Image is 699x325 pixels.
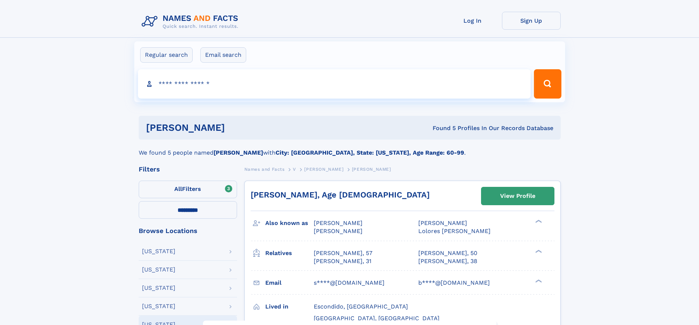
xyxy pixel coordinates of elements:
[146,123,329,132] h1: [PERSON_NAME]
[418,219,467,226] span: [PERSON_NAME]
[142,285,175,291] div: [US_STATE]
[276,149,464,156] b: City: [GEOGRAPHIC_DATA], State: [US_STATE], Age Range: 60-99
[265,277,314,289] h3: Email
[314,303,408,310] span: Escondido, [GEOGRAPHIC_DATA]
[265,300,314,313] h3: Lived in
[534,219,542,224] div: ❯
[500,188,535,204] div: View Profile
[314,219,363,226] span: [PERSON_NAME]
[140,47,193,63] label: Regular search
[265,217,314,229] h3: Also known as
[139,228,237,234] div: Browse Locations
[481,187,554,205] a: View Profile
[138,69,531,99] input: search input
[251,190,430,199] a: [PERSON_NAME], Age [DEMOGRAPHIC_DATA]
[265,247,314,259] h3: Relatives
[304,167,343,172] span: [PERSON_NAME]
[418,249,477,257] a: [PERSON_NAME], 50
[200,47,246,63] label: Email search
[214,149,263,156] b: [PERSON_NAME]
[352,167,391,172] span: [PERSON_NAME]
[502,12,561,30] a: Sign Up
[174,185,182,192] span: All
[142,303,175,309] div: [US_STATE]
[534,69,561,99] button: Search Button
[293,165,296,174] a: V
[418,228,491,234] span: Lolores [PERSON_NAME]
[142,267,175,273] div: [US_STATE]
[142,248,175,254] div: [US_STATE]
[314,315,440,322] span: [GEOGRAPHIC_DATA], [GEOGRAPHIC_DATA]
[139,166,237,173] div: Filters
[139,140,561,157] div: We found 5 people named with .
[443,12,502,30] a: Log In
[304,165,343,174] a: [PERSON_NAME]
[139,12,244,32] img: Logo Names and Facts
[244,165,285,174] a: Names and Facts
[329,124,553,132] div: Found 5 Profiles In Our Records Database
[314,257,371,265] a: [PERSON_NAME], 31
[293,167,296,172] span: V
[139,181,237,198] label: Filters
[534,278,542,283] div: ❯
[314,228,363,234] span: [PERSON_NAME]
[314,249,372,257] a: [PERSON_NAME], 57
[534,249,542,254] div: ❯
[418,257,477,265] a: [PERSON_NAME], 38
